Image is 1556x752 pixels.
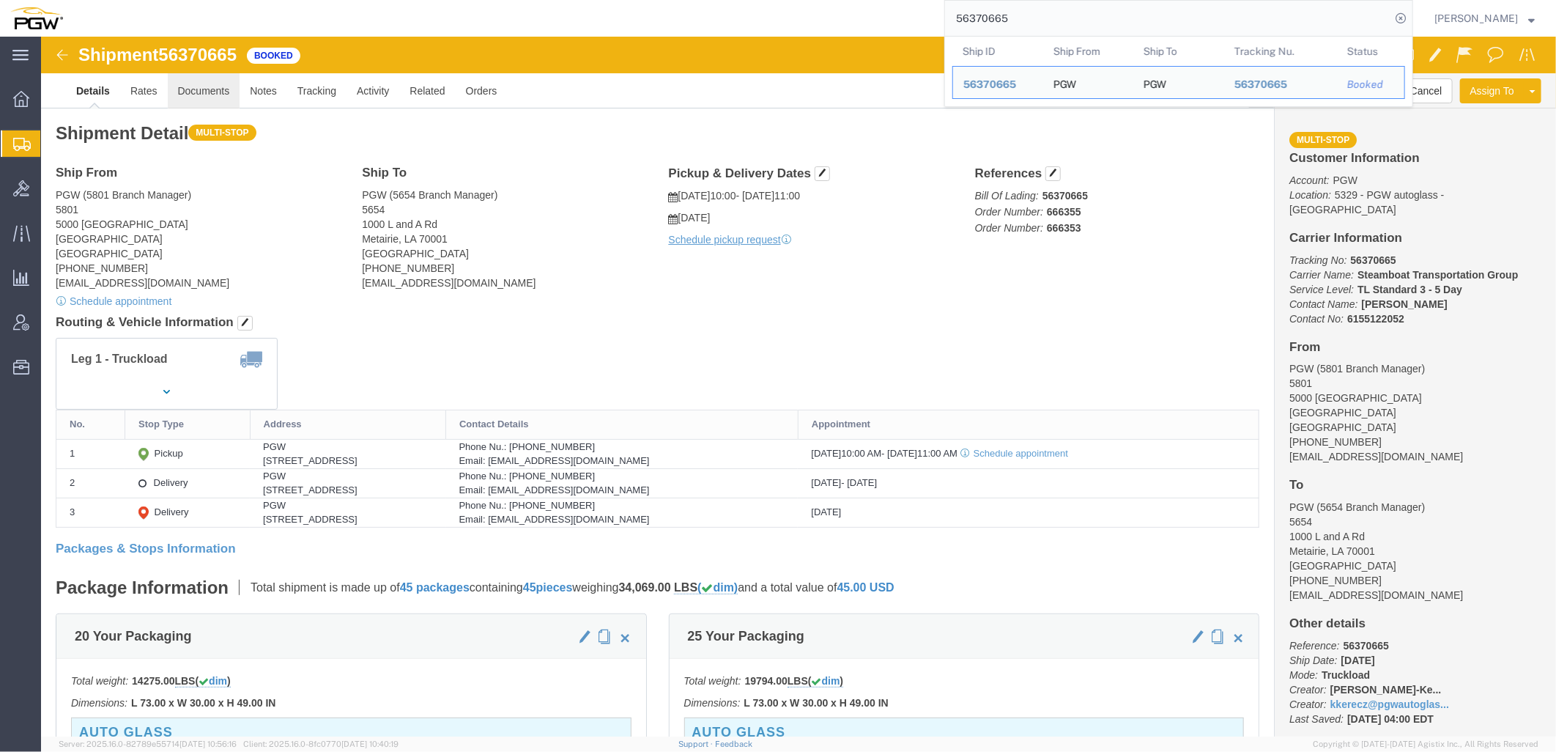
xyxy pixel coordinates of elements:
[952,37,1412,106] table: Search Results
[1434,10,1518,26] span: Amber Hickey
[1144,67,1166,98] div: PGW
[945,1,1390,36] input: Search for shipment number, reference number
[1313,738,1538,751] span: Copyright © [DATE]-[DATE] Agistix Inc., All Rights Reserved
[1224,37,1338,66] th: Tracking Nu.
[59,740,237,748] span: Server: 2025.16.0-82789e55714
[1133,37,1224,66] th: Ship To
[715,740,752,748] a: Feedback
[678,740,715,748] a: Support
[179,740,237,748] span: [DATE] 10:56:16
[1234,77,1327,92] div: 56370665
[1043,37,1134,66] th: Ship From
[1234,78,1287,90] span: 56370665
[1337,37,1405,66] th: Status
[963,77,1033,92] div: 56370665
[41,37,1556,737] iframe: FS Legacy Container
[952,37,1043,66] th: Ship ID
[963,78,1016,90] span: 56370665
[243,740,399,748] span: Client: 2025.16.0-8fc0770
[341,740,399,748] span: [DATE] 10:40:19
[1434,10,1535,27] button: [PERSON_NAME]
[10,7,63,29] img: logo
[1347,77,1394,92] div: Booked
[1053,67,1076,98] div: PGW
